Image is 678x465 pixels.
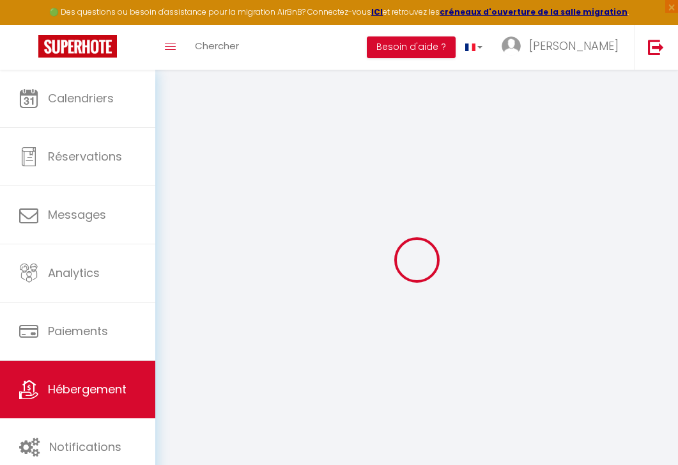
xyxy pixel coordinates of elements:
span: Paiements [48,323,108,339]
span: Analytics [48,265,100,281]
span: Calendriers [48,90,114,106]
span: Messages [48,207,106,223]
span: Notifications [49,439,121,455]
span: Chercher [195,39,239,52]
span: Réservations [48,148,122,164]
span: [PERSON_NAME] [529,38,619,54]
img: logout [648,39,664,55]
a: ICI [371,6,383,17]
span: Hébergement [48,381,127,397]
img: Super Booking [38,35,117,58]
a: Chercher [185,25,249,70]
button: Ouvrir le widget de chat LiveChat [10,5,49,43]
a: ... [PERSON_NAME] [492,25,635,70]
button: Besoin d'aide ? [367,36,456,58]
img: ... [502,36,521,56]
iframe: Chat [624,407,668,455]
a: créneaux d'ouverture de la salle migration [440,6,628,17]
